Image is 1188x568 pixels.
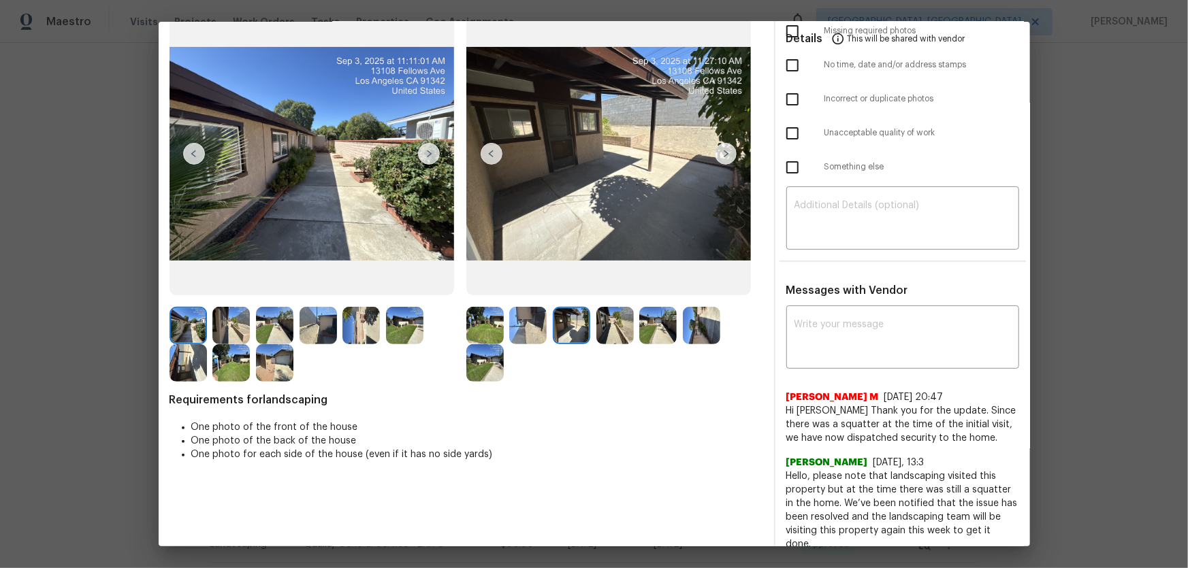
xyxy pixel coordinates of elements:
span: This will be shared with vendor [848,22,965,54]
li: One photo of the front of the house [191,420,763,434]
span: [DATE] 20:47 [884,392,944,402]
div: Incorrect or duplicate photos [775,82,1030,116]
img: right-chevron-button-url [715,143,737,165]
img: left-chevron-button-url [183,143,205,165]
span: [PERSON_NAME] [786,456,868,469]
img: right-chevron-button-url [418,143,440,165]
span: Hello, please note that landscaping visited this property but at the time there was still a squat... [786,469,1019,551]
span: [DATE], 13:3 [873,458,925,467]
span: Incorrect or duplicate photos [824,93,1019,105]
span: No time, date and/or address stamps [824,59,1019,71]
div: Something else [775,150,1030,184]
li: One photo of the back of the house [191,434,763,448]
span: [PERSON_NAME] M [786,390,879,404]
span: Unacceptable quality of work [824,127,1019,139]
div: No time, date and/or address stamps [775,48,1030,82]
div: Unacceptable quality of work [775,116,1030,150]
img: left-chevron-button-url [481,143,502,165]
span: Something else [824,161,1019,173]
span: Messages with Vendor [786,285,908,296]
span: Hi [PERSON_NAME] Thank you for the update. Since there was a squatter at the time of the initial ... [786,404,1019,445]
span: Requirements for landscaping [170,393,763,407]
li: One photo for each side of the house (even if it has no side yards) [191,448,763,461]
